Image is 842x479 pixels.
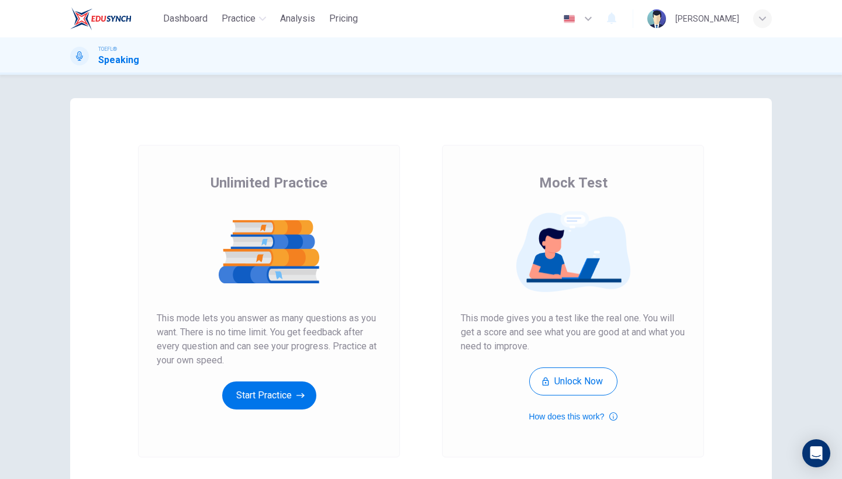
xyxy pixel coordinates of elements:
[158,8,212,29] button: Dashboard
[98,45,117,53] span: TOEFL®
[222,12,256,26] span: Practice
[529,409,617,424] button: How does this work?
[329,12,358,26] span: Pricing
[325,8,363,29] button: Pricing
[802,439,830,467] div: Open Intercom Messenger
[222,381,316,409] button: Start Practice
[539,173,608,192] span: Mock Test
[98,53,139,67] h1: Speaking
[562,15,577,23] img: en
[70,7,132,30] img: EduSynch logo
[210,173,327,192] span: Unlimited Practice
[461,311,685,353] span: This mode gives you a test like the real one. You will get a score and see what you are good at a...
[275,8,320,29] button: Analysis
[280,12,315,26] span: Analysis
[163,12,208,26] span: Dashboard
[529,367,617,395] button: Unlock Now
[70,7,158,30] a: EduSynch logo
[157,311,381,367] span: This mode lets you answer as many questions as you want. There is no time limit. You get feedback...
[217,8,271,29] button: Practice
[675,12,739,26] div: [PERSON_NAME]
[647,9,666,28] img: Profile picture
